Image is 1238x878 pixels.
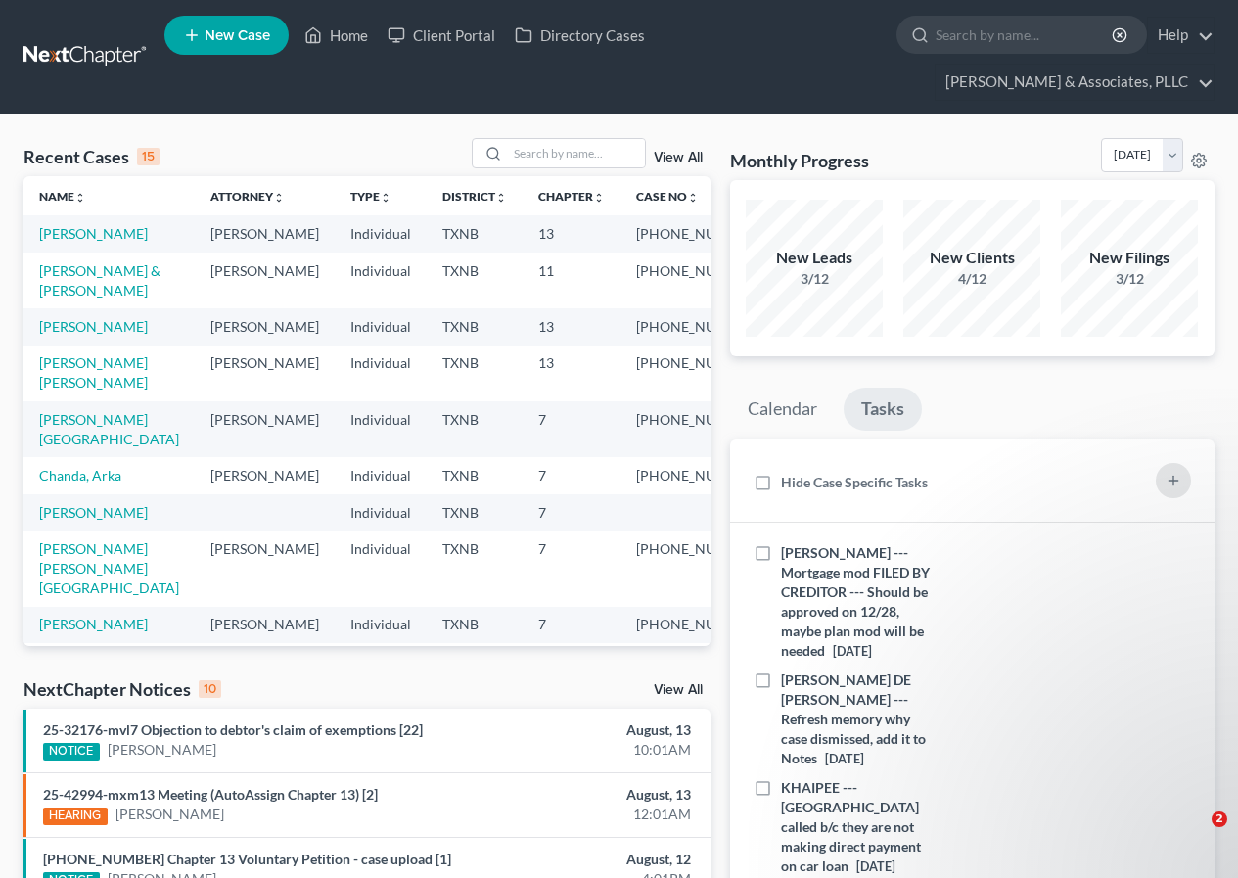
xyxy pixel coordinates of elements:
[936,65,1214,100] a: [PERSON_NAME] & Associates, PLLC
[427,308,523,345] td: TXNB
[523,401,620,457] td: 7
[781,474,928,490] span: Hide Case Specific Tasks
[427,346,523,401] td: TXNB
[593,192,605,204] i: unfold_more
[195,607,335,643] td: [PERSON_NAME]
[23,145,160,168] div: Recent Cases
[195,401,335,457] td: [PERSON_NAME]
[210,189,285,204] a: Attorneyunfold_more
[39,467,121,484] a: Chanda, Arka
[1061,269,1198,289] div: 3/12
[427,215,523,252] td: TXNB
[538,189,605,204] a: Chapterunfold_more
[427,494,523,531] td: TXNB
[205,28,270,43] span: New Case
[195,531,335,606] td: [PERSON_NAME]
[620,308,773,345] td: [PHONE_NUMBER]
[636,189,699,204] a: Case Nounfold_more
[108,740,216,760] a: [PERSON_NAME]
[487,785,690,805] div: August, 13
[844,388,922,431] a: Tasks
[43,851,451,867] a: [PHONE_NUMBER] Chapter 13 Voluntary Petition - case upload [1]
[1061,247,1198,269] div: New Filings
[199,680,221,698] div: 10
[825,752,864,766] span: [DATE]
[523,215,620,252] td: 13
[936,17,1115,53] input: Search by name...
[620,253,773,308] td: [PHONE_NUMBER]
[335,531,427,606] td: Individual
[335,215,427,252] td: Individual
[523,607,620,643] td: 7
[39,354,148,391] a: [PERSON_NAME] [PERSON_NAME]
[335,457,427,493] td: Individual
[746,269,883,289] div: 3/12
[620,215,773,252] td: [PHONE_NUMBER]
[195,308,335,345] td: [PERSON_NAME]
[1212,811,1227,827] span: 2
[295,18,378,53] a: Home
[335,346,427,401] td: Individual
[427,457,523,493] td: TXNB
[620,643,773,679] td: [PHONE_NUMBER]
[137,148,160,165] div: 15
[487,850,690,869] div: August, 12
[620,607,773,643] td: [PHONE_NUMBER]
[620,346,773,401] td: [PHONE_NUMBER]
[505,18,655,53] a: Directory Cases
[487,720,690,740] div: August, 13
[523,346,620,401] td: 13
[43,786,378,803] a: 25-42994-mxm13 Meeting (AutoAssign Chapter 13) [2]
[39,411,179,447] a: [PERSON_NAME][GEOGRAPHIC_DATA]
[39,262,160,299] a: [PERSON_NAME] & [PERSON_NAME]
[523,253,620,308] td: 11
[654,683,703,697] a: View All
[442,189,507,204] a: Districtunfold_more
[380,192,391,204] i: unfold_more
[833,644,872,659] span: [DATE]
[523,494,620,531] td: 7
[523,457,620,493] td: 7
[335,253,427,308] td: Individual
[39,189,86,204] a: Nameunfold_more
[195,253,335,308] td: [PERSON_NAME]
[730,388,835,431] a: Calendar
[335,308,427,345] td: Individual
[508,139,645,167] input: Search by name...
[43,743,100,761] div: NOTICE
[427,531,523,606] td: TXNB
[195,215,335,252] td: [PERSON_NAME]
[335,494,427,531] td: Individual
[335,401,427,457] td: Individual
[427,643,523,679] td: TXNB
[39,318,148,335] a: [PERSON_NAME]
[195,457,335,493] td: [PERSON_NAME]
[427,607,523,643] td: TXNB
[273,192,285,204] i: unfold_more
[620,401,773,457] td: [PHONE_NUMBER]
[350,189,391,204] a: Typeunfold_more
[43,721,423,738] a: 25-32176-mvl7 Objection to debtor's claim of exemptions [22]
[335,607,427,643] td: Individual
[23,677,221,701] div: NextChapter Notices
[43,808,108,825] div: HEARING
[39,225,148,242] a: [PERSON_NAME]
[1171,811,1218,858] iframe: Intercom live chat
[427,401,523,457] td: TXNB
[487,805,690,824] div: 12:01AM
[523,643,620,679] td: 13
[523,308,620,345] td: 13
[523,531,620,606] td: 7
[495,192,507,204] i: unfold_more
[115,805,224,824] a: [PERSON_NAME]
[620,457,773,493] td: [PHONE_NUMBER]
[427,253,523,308] td: TXNB
[39,616,148,632] a: [PERSON_NAME]
[195,643,335,679] td: [PERSON_NAME]
[487,740,690,760] div: 10:01AM
[195,346,335,401] td: [PERSON_NAME]
[378,18,505,53] a: Client Portal
[856,859,895,874] span: [DATE]
[903,269,1040,289] div: 4/12
[39,540,179,596] a: [PERSON_NAME] [PERSON_NAME][GEOGRAPHIC_DATA]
